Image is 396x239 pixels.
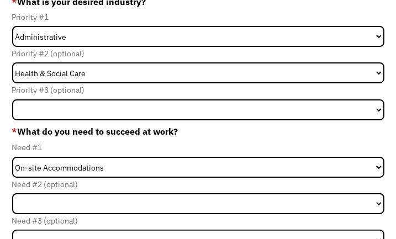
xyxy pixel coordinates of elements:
[12,125,384,138] label: What do you need to succeed at work?
[12,83,384,97] div: Priority #3 (optional)
[12,141,384,154] div: Need #1
[12,214,384,227] div: Need #3 (optional)
[12,47,384,60] div: Priority #2 (optional)
[12,178,384,191] div: Need #2 (optional)
[12,10,384,24] div: Priority #1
